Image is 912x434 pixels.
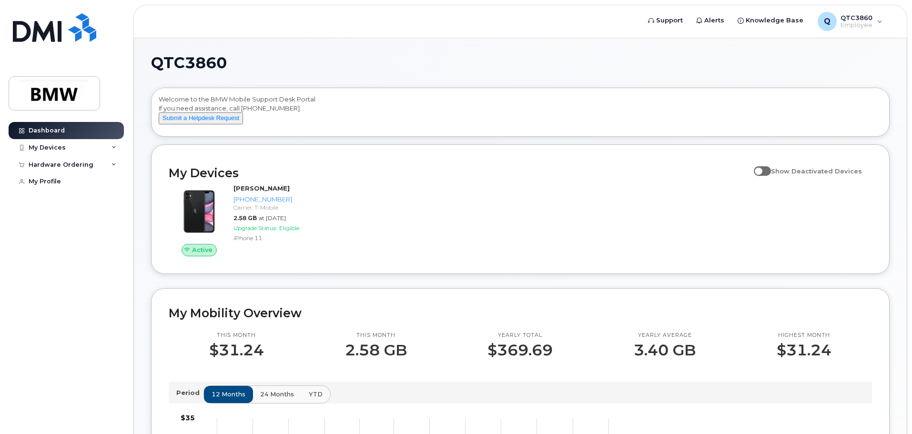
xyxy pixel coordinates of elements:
[181,414,195,422] tspan: $35
[487,342,553,359] p: $369.69
[159,95,882,133] div: Welcome to the BMW Mobile Support Desk Portal If you need assistance, call [PHONE_NUMBER].
[771,167,862,175] span: Show Deactivated Devices
[345,332,407,339] p: This month
[634,342,696,359] p: 3.40 GB
[487,332,553,339] p: Yearly total
[309,390,323,399] span: YTD
[345,342,407,359] p: 2.58 GB
[151,56,227,70] span: QTC3860
[233,184,290,192] strong: [PERSON_NAME]
[233,234,332,242] div: iPhone 11
[233,203,332,212] div: Carrier: T-Mobile
[169,306,872,320] h2: My Mobility Overview
[260,390,294,399] span: 24 months
[871,393,905,427] iframe: Messenger Launcher
[233,195,332,204] div: [PHONE_NUMBER]
[192,245,213,254] span: Active
[259,214,286,222] span: at [DATE]
[233,224,277,232] span: Upgrade Status:
[233,214,257,222] span: 2.58 GB
[754,162,761,170] input: Show Deactivated Devices
[176,189,222,234] img: iPhone_11.jpg
[777,342,831,359] p: $31.24
[169,166,749,180] h2: My Devices
[279,224,299,232] span: Eligible
[176,388,203,397] p: Period
[634,332,696,339] p: Yearly average
[159,114,243,121] a: Submit a Helpdesk Request
[159,112,243,124] button: Submit a Helpdesk Request
[209,342,264,359] p: $31.24
[209,332,264,339] p: This month
[169,184,336,256] a: Active[PERSON_NAME][PHONE_NUMBER]Carrier: T-Mobile2.58 GBat [DATE]Upgrade Status:EligibleiPhone 11
[777,332,831,339] p: Highest month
